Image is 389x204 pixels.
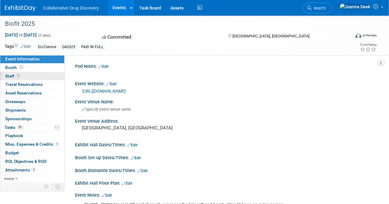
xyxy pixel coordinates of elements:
[137,169,148,173] a: Edit
[131,156,141,160] a: Edit
[5,159,46,164] span: ROI, Objectives & ROO
[0,55,64,63] a: Event Information
[5,167,36,172] span: Attachments
[0,89,64,97] a: Asset Reservations
[355,33,361,38] img: Format-Inperson.png
[82,125,194,131] pre: [GEOGRAPHIC_DATA], [GEOGRAPHIC_DATA]
[75,191,377,198] div: Event Notes:
[55,142,59,147] span: 1
[38,33,51,37] span: (2 days)
[0,64,64,72] a: Booth
[4,176,14,181] span: more
[5,90,42,95] span: Asset Reservations
[5,150,19,155] span: Budget
[41,183,52,191] td: Personalize Event Tab Strip
[0,106,64,114] a: Shipments
[75,179,377,187] div: Exhibit Hall Floor Plan:
[0,157,64,166] a: ROI, Objectives & ROO
[82,107,131,112] span: Specify event venue name
[5,43,31,50] td: Tags
[5,99,25,104] span: Giveaways
[16,74,21,78] span: 1
[75,140,377,148] div: Exhibit Hall Dates/Times:
[102,193,112,198] a: Edit
[75,166,377,174] div: Booth Dismantle Dates/Times:
[5,142,59,147] span: Misc. Expenses & Credits
[5,116,32,121] span: Sponsorships
[5,65,24,70] span: Booth
[0,175,64,183] a: more
[5,56,40,61] span: Event Information
[0,98,64,106] a: Giveaways
[5,125,24,130] span: Tasks
[0,149,64,157] a: Budget
[0,72,64,80] a: Staff1
[362,33,377,38] div: In-Person
[5,133,23,138] span: Playbook
[98,64,109,69] a: Edit
[360,43,376,46] div: Event Rating
[43,6,99,10] span: Collaborative Drug Discovery
[0,123,64,132] a: Tasks0%
[79,44,105,50] div: PAID IN FULL
[5,108,26,113] span: Shipments
[18,33,24,37] span: to
[17,125,24,129] span: 0%
[82,89,126,94] a: [URL][DOMAIN_NAME]
[75,62,377,70] div: Pod Notes:
[106,82,117,86] a: Edit
[100,32,218,43] div: Committed
[36,44,58,50] div: EU/Central
[31,167,36,172] span: 3
[0,115,64,123] a: Sponsorships
[122,181,132,186] a: Edit
[0,140,64,148] a: Misc. Expenses & Credits1
[0,132,64,140] a: Playbook
[232,34,309,38] span: [GEOGRAPHIC_DATA], [GEOGRAPHIC_DATA]
[0,166,64,174] a: Attachments3
[303,3,331,13] a: Search
[75,153,377,161] div: Booth Set-up Dates/Times:
[75,79,377,87] div: Event Website:
[322,32,377,41] div: Event Format
[60,44,77,50] div: Q42025
[3,18,345,29] div: Biofit 2025
[0,80,64,89] a: Travel Reservations
[75,97,377,105] div: Event Venue Name:
[5,32,37,38] span: [DATE] [DATE]
[21,44,31,49] a: Edit
[339,3,371,10] img: Joanna Deek
[52,183,65,191] td: Toggle Event Tabs
[5,82,43,87] span: Travel Reservations
[18,65,24,70] span: Booth not reserved yet
[127,143,137,147] a: Edit
[75,117,377,124] div: Event Venue Address:
[312,6,326,10] span: Search
[5,5,36,11] img: ExhibitDay
[5,74,21,79] span: Staff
